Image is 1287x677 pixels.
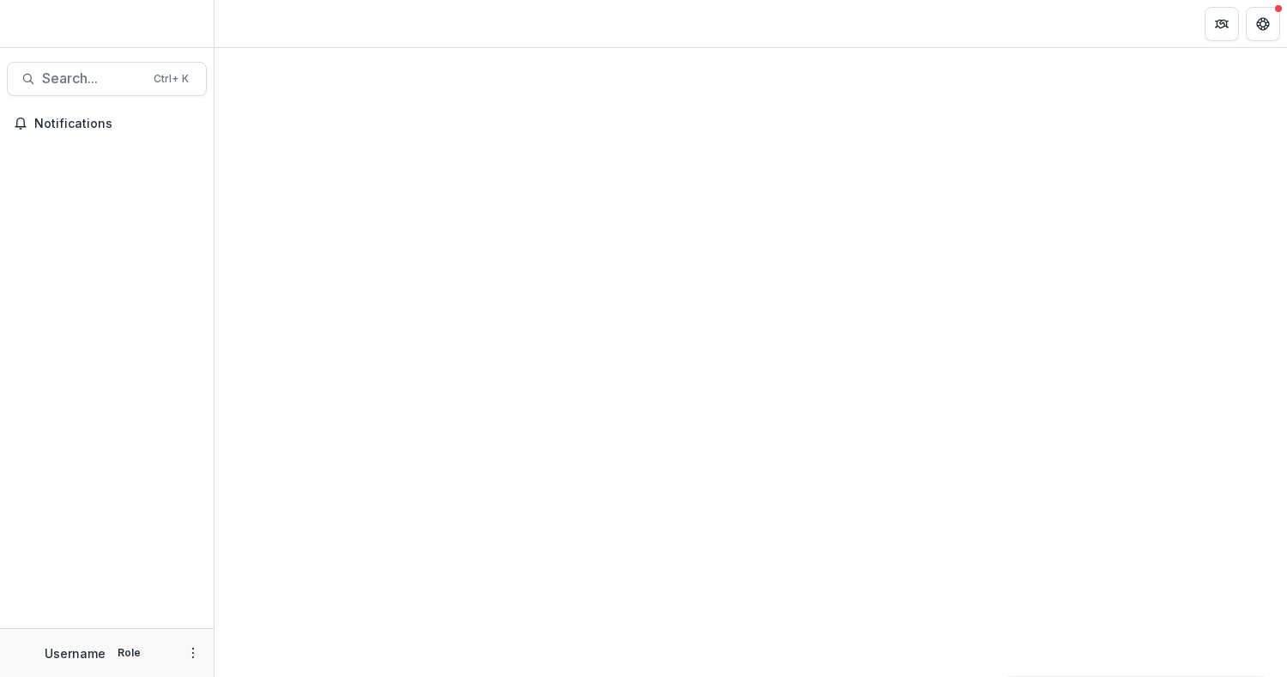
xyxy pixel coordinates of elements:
nav: breadcrumb [221,11,294,36]
button: Get Help [1246,7,1280,41]
button: More [183,643,203,663]
p: Username [45,644,106,662]
span: Notifications [34,117,200,131]
button: Partners [1205,7,1239,41]
span: Search... [42,70,143,87]
button: Search... [7,62,207,96]
div: Ctrl + K [150,70,192,88]
p: Role [112,645,146,661]
button: Notifications [7,110,207,137]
